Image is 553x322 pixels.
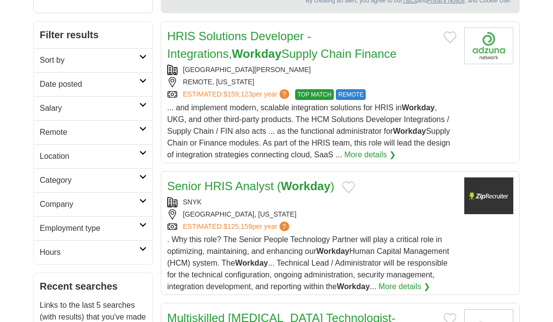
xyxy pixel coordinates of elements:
[167,235,449,291] span: . Why this role? The Senior People Technology Partner will play a critical role in optimizing, ma...
[344,149,396,161] a: More details ❯
[34,48,152,72] a: Sort by
[34,216,152,240] a: Employment type
[167,77,456,87] div: REMOTE, [US_STATE]
[40,223,139,234] h2: Employment type
[232,47,281,60] strong: Workday
[167,179,334,193] a: Senior HRIS Analyst (Workday)
[34,168,152,192] a: Category
[34,240,152,264] a: Hours
[342,181,355,193] button: Add to favorite jobs
[464,177,513,214] img: Company logo
[34,22,152,48] h2: Filter results
[235,259,268,267] strong: Workday
[40,102,139,114] h2: Salary
[40,174,139,186] h2: Category
[336,89,366,100] span: REMOTE
[378,281,430,293] a: More details ❯
[337,282,370,291] strong: Workday
[40,78,139,90] h2: Date posted
[167,197,456,207] div: SNYK
[183,89,291,100] a: ESTIMATED:$159,123per year?
[40,54,139,66] h2: Sort by
[295,89,334,100] span: TOP MATCH
[40,247,139,258] h2: Hours
[34,192,152,216] a: Company
[40,126,139,138] h2: Remote
[40,279,147,294] h2: Recent searches
[279,222,289,231] span: ?
[224,223,252,230] span: $125,159
[464,27,513,64] img: Company logo
[402,103,434,112] strong: Workday
[167,209,456,220] div: [GEOGRAPHIC_DATA], [US_STATE]
[167,103,450,159] span: ... and implement modern, scalable integration solutions for HRIS in , UKG, and other third-party...
[167,29,397,60] a: HRIS Solutions Developer - Integrations,WorkdaySupply Chain Finance
[444,31,456,43] button: Add to favorite jobs
[393,127,426,135] strong: Workday
[183,222,291,232] a: ESTIMATED:$125,159per year?
[34,144,152,168] a: Location
[279,89,289,99] span: ?
[316,247,349,255] strong: Workday
[281,179,330,193] strong: Workday
[224,90,252,98] span: $159,123
[34,96,152,120] a: Salary
[40,150,139,162] h2: Location
[34,72,152,96] a: Date posted
[40,198,139,210] h2: Company
[34,120,152,144] a: Remote
[167,65,456,75] div: [GEOGRAPHIC_DATA][PERSON_NAME]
